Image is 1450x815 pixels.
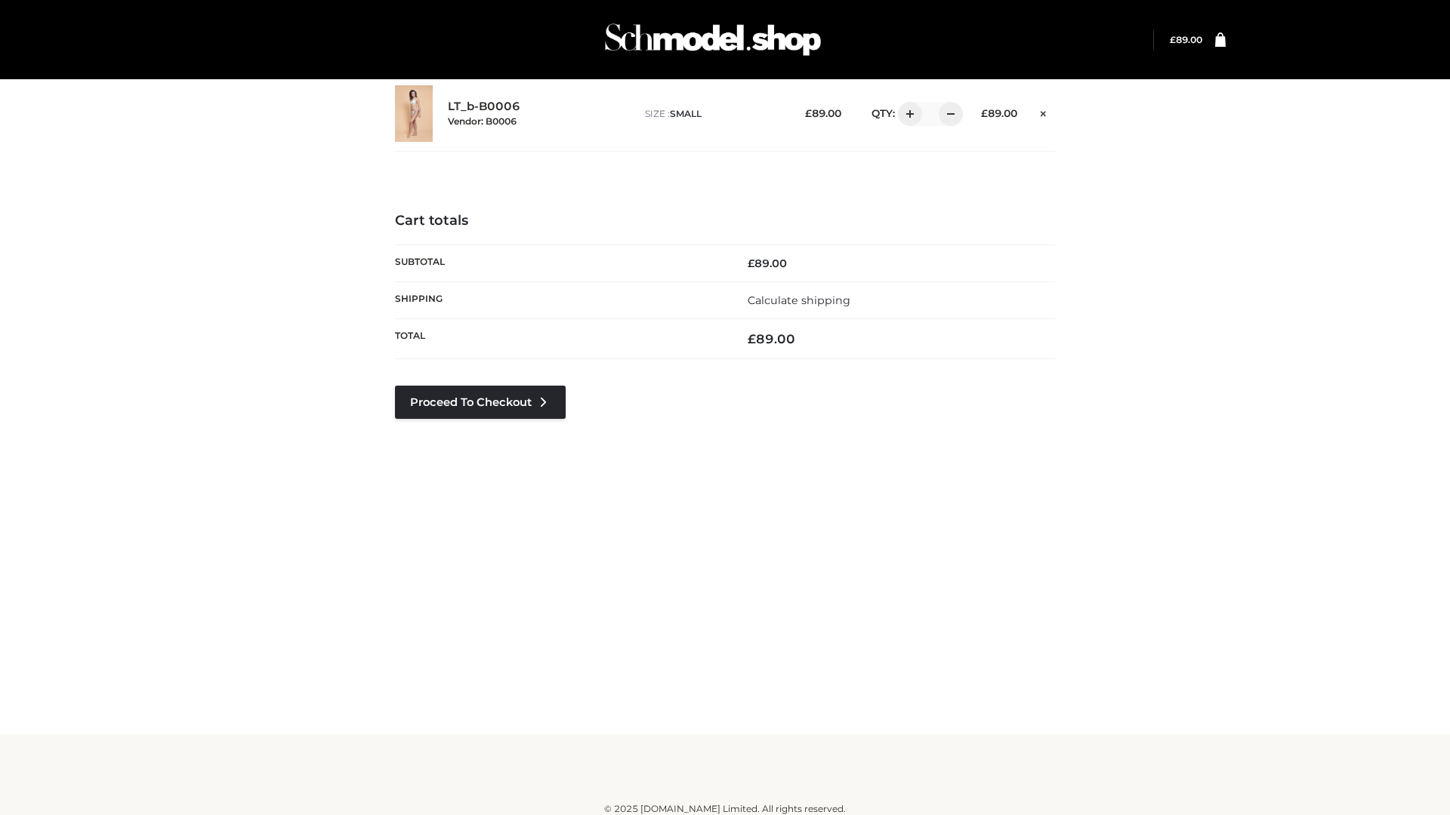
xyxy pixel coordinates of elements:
img: LT_b-B0006 - SMALL [395,85,433,142]
a: LT_b-B0006 [448,100,520,114]
span: £ [981,107,988,119]
span: £ [805,107,812,119]
th: Shipping [395,281,725,318]
p: size : [645,107,782,121]
span: £ [748,257,754,270]
div: QTY: [856,102,958,126]
a: Remove this item [1032,102,1055,121]
img: Schmodel Admin 964 [600,10,826,69]
bdi: 89.00 [805,107,841,119]
span: £ [748,331,756,346]
bdi: 89.00 [981,107,1017,119]
span: £ [1170,34,1176,45]
bdi: 89.00 [748,331,795,346]
a: £89.00 [1170,34,1202,45]
h4: Cart totals [395,213,1055,229]
bdi: 89.00 [1170,34,1202,45]
th: Subtotal [395,244,725,281]
span: SMALL [670,108,702,119]
bdi: 89.00 [748,257,787,270]
a: Calculate shipping [748,294,850,307]
small: Vendor: B0006 [448,115,517,127]
th: Total [395,319,725,359]
a: Proceed to Checkout [395,386,566,419]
